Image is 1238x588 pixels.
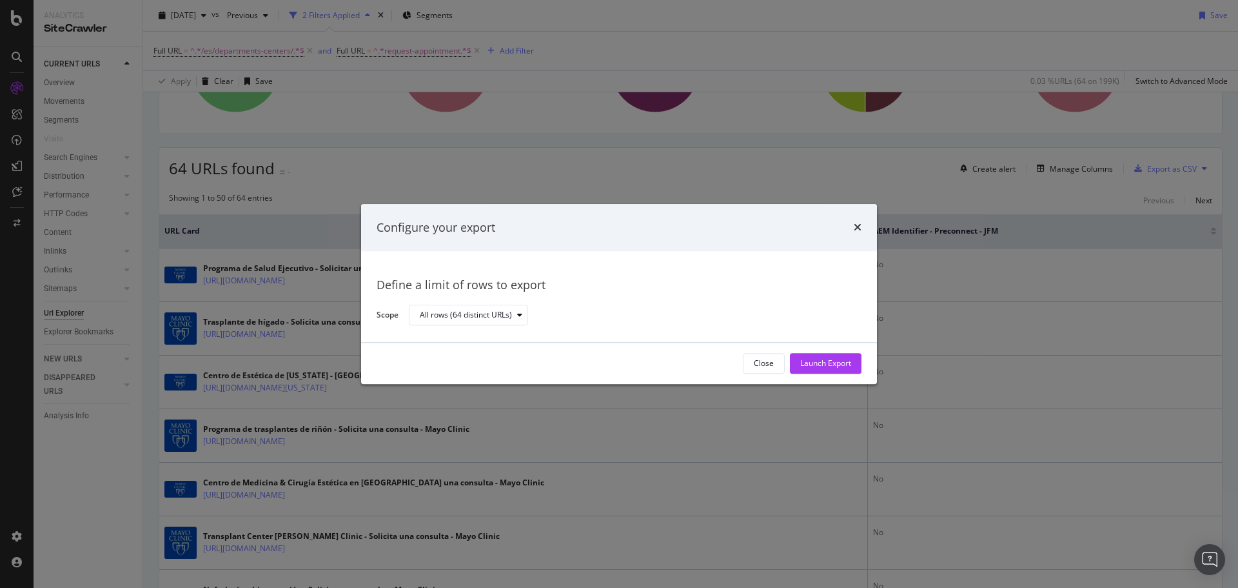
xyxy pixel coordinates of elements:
[790,353,861,374] button: Launch Export
[377,219,495,236] div: Configure your export
[377,309,398,323] label: Scope
[854,219,861,236] div: times
[743,353,785,374] button: Close
[409,305,528,326] button: All rows (64 distinct URLs)
[420,312,512,319] div: All rows (64 distinct URLs)
[361,204,877,384] div: modal
[1194,544,1225,575] div: Open Intercom Messenger
[754,358,774,369] div: Close
[377,278,861,294] div: Define a limit of rows to export
[800,358,851,369] div: Launch Export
